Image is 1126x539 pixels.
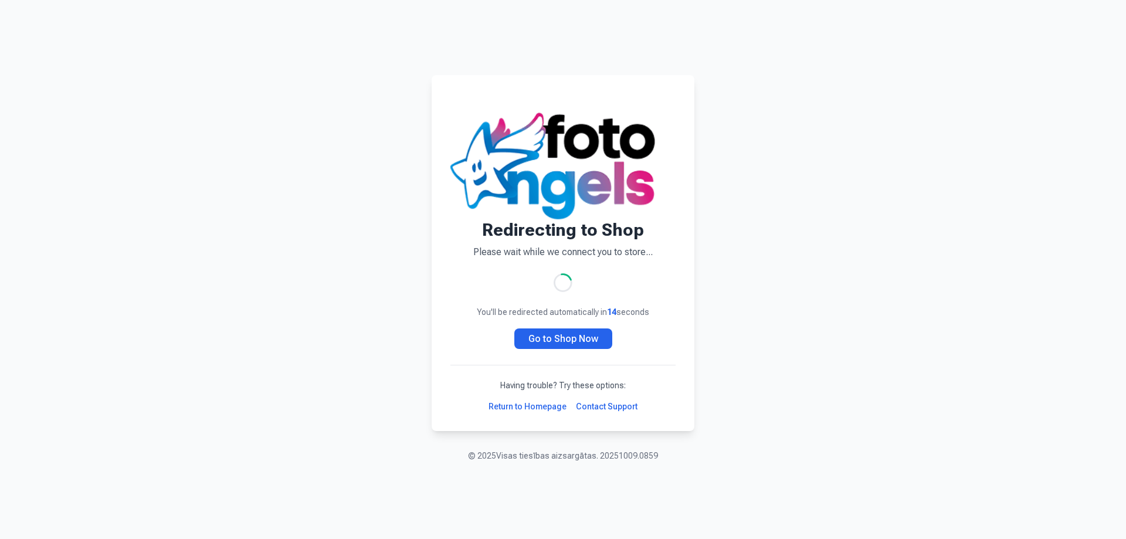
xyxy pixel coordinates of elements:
[489,401,567,412] a: Return to Homepage
[450,219,676,240] h1: Redirecting to Shop
[450,306,676,318] p: You'll be redirected automatically in seconds
[607,307,616,317] span: 14
[450,379,676,391] p: Having trouble? Try these options:
[514,328,612,349] a: Go to Shop Now
[468,450,658,462] p: © 2025 Visas tiesības aizsargātas. 20251009.0859
[576,401,637,412] a: Contact Support
[450,245,676,259] p: Please wait while we connect you to store...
